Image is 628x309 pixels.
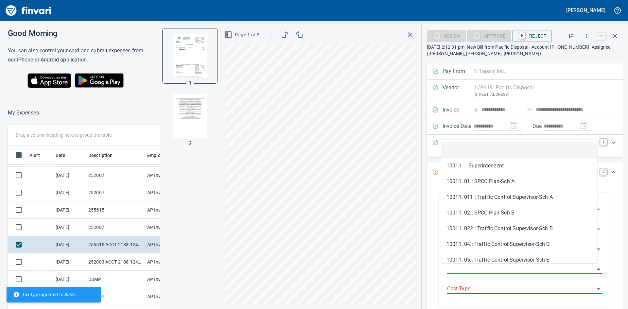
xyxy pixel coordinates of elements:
[223,29,262,41] button: Page 1 of 2
[189,140,192,147] p: 2
[512,30,552,42] button: RReject
[13,291,77,298] span: Tax type updated to Sales.
[441,174,597,189] li: 10011. 01.: SPCC Plan-Sch A
[71,70,128,91] img: Get it on Google Play
[600,168,607,175] a: C
[53,219,86,236] td: [DATE]
[565,5,607,15] button: [PERSON_NAME]
[566,7,605,14] h5: [PERSON_NAME]
[86,184,145,201] td: 252007
[158,70,301,77] p: Online allowed
[86,219,145,236] td: 252007
[145,219,194,236] td: AP Invoices
[53,236,86,253] td: [DATE]
[168,34,212,78] img: Page 1
[427,33,466,38] div: Assign
[86,288,145,305] td: 252007
[168,94,212,139] img: Page 2
[86,271,145,288] td: DUMP
[145,167,194,184] td: AP Invoices
[145,201,194,219] td: AP Invoices
[594,28,623,44] span: Close invoice
[56,151,66,159] span: Date
[427,44,623,57] p: [DATE] 2:12:31 pm. New Bill from Pacific Disposal - Account [PHONE_NUMBER]. Assignee: ([PERSON_NA...
[53,167,86,184] td: [DATE]
[145,271,194,288] td: AP Invoices
[441,252,597,268] li: 10011. 05.: Traffic Control Supervisor-Sch E
[441,236,597,252] li: 10011. 04.: Traffic Control Supervisor-Sch D
[564,29,578,43] button: Flag
[427,135,623,157] div: Expand
[53,184,86,201] td: [DATE]
[145,184,194,201] td: AP Invoices
[53,253,86,271] td: [DATE]
[53,271,86,288] td: [DATE]
[88,151,121,159] span: Description
[8,109,39,117] p: My Expenses
[8,29,147,38] h3: Good Morning
[53,201,86,219] td: [DATE]
[27,73,71,88] img: Download on the App Store
[8,46,147,64] h6: You can also control your card and submit expenses from our iPhone or Android application.
[86,236,145,253] td: 255515 ACCT 2183-1242267
[86,201,145,219] td: 255515
[147,151,177,159] span: Employee
[29,151,48,159] span: Alert
[147,151,168,159] span: Employee
[441,221,597,236] li: 10011. 022.: Traffic Control Supervisor-Sch B
[226,31,259,39] span: Page 1 of 2
[88,151,113,159] span: Description
[594,265,603,274] button: Close
[467,33,511,38] div: Job Phase required
[519,32,525,39] a: R
[427,162,623,183] div: Expand
[29,151,40,159] span: Alert
[86,167,145,184] td: 252007
[145,288,194,305] td: AP Invoices
[441,205,597,221] li: 10011. 02.: SPCC Plan-Sch B
[594,205,603,214] button: Open
[8,109,39,117] nav: breadcrumb
[145,253,194,271] td: AP Invoices
[86,253,145,271] td: 252003 ACCT 2188-1242268
[16,132,112,138] p: Drag a column heading here to group the table
[56,151,74,159] span: Date
[441,158,597,174] li: 10011. .: Superintendent
[517,30,547,42] span: Reject
[580,29,594,43] button: More
[596,33,605,40] a: esc
[594,245,603,254] button: Open
[4,3,53,18] img: Finvari
[145,236,194,253] td: AP Invoices
[441,189,597,205] li: 10011. 011.: Traffic Control Supervisor-Sch A
[594,284,603,294] button: Open
[189,79,192,87] p: 1
[594,225,603,234] button: Open
[600,139,607,145] a: T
